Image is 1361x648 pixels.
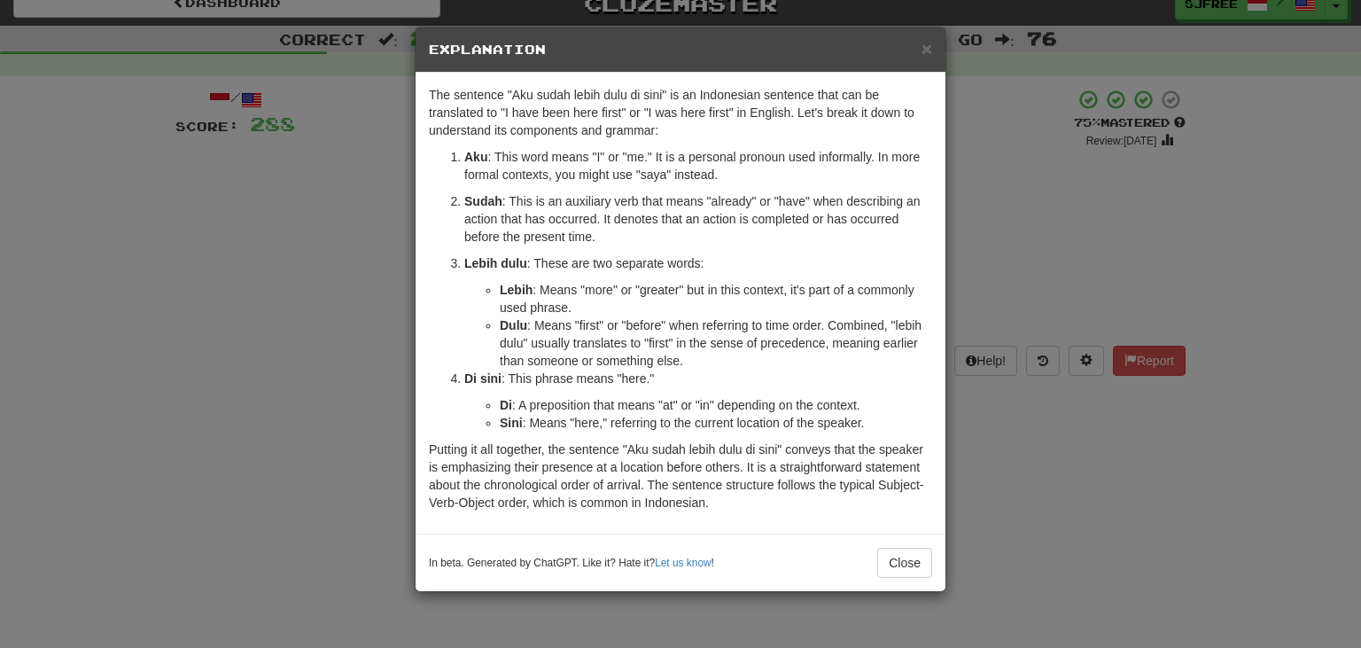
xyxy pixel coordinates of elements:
p: The sentence "Aku sudah lebih dulu di sini" is an Indonesian sentence that can be translated to "... [429,86,932,139]
h5: Explanation [429,41,932,59]
p: Putting it all together, the sentence "Aku sudah lebih dulu di sini" conveys that the speaker is ... [429,441,932,511]
li: : A preposition that means "at" or "in" depending on the context. [500,396,932,414]
li: : Means "first" or "before" when referring to time order. Combined, "lebih dulu" usually translat... [500,316,932,370]
p: : This word means "I" or "me." It is a personal pronoun used informally. In more formal contexts,... [464,148,932,183]
strong: Lebih dulu [464,256,527,270]
p: : These are two separate words: [464,254,932,272]
strong: Di [500,398,512,412]
small: In beta. Generated by ChatGPT. Like it? Hate it? ! [429,556,714,571]
span: × [922,38,932,59]
a: Let us know [655,557,711,569]
li: : Means "more" or "greater" but in this context, it's part of a commonly used phrase. [500,281,932,316]
p: : This phrase means "here." [464,370,932,387]
strong: Aku [464,150,487,164]
strong: Di sini [464,371,502,386]
strong: Dulu [500,318,527,332]
strong: Sini [500,416,523,430]
button: Close [922,39,932,58]
li: : Means "here," referring to the current location of the speaker. [500,414,932,432]
strong: Sudah [464,194,502,208]
strong: Lebih [500,283,533,297]
p: : This is an auxiliary verb that means "already" or "have" when describing an action that has occ... [464,192,932,246]
button: Close [877,548,932,578]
